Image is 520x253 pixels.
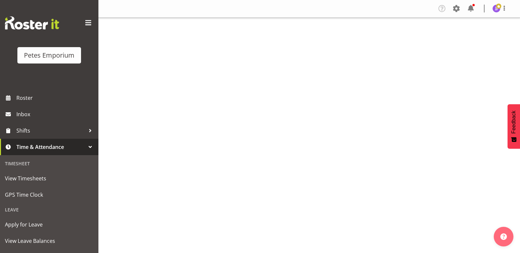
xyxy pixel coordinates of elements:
[2,170,97,187] a: View Timesheets
[508,104,520,149] button: Feedback - Show survey
[16,109,95,119] span: Inbox
[2,187,97,203] a: GPS Time Clock
[24,50,74,60] div: Petes Emporium
[2,203,97,216] div: Leave
[5,173,94,183] span: View Timesheets
[5,190,94,200] span: GPS Time Clock
[16,142,85,152] span: Time & Attendance
[492,5,500,12] img: janelle-jonkers702.jpg
[16,126,85,136] span: Shifts
[500,233,507,240] img: help-xxl-2.png
[2,157,97,170] div: Timesheet
[5,16,59,29] img: Rosterit website logo
[16,93,95,103] span: Roster
[2,233,97,249] a: View Leave Balances
[511,111,517,134] span: Feedback
[5,236,94,246] span: View Leave Balances
[2,216,97,233] a: Apply for Leave
[5,220,94,229] span: Apply for Leave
